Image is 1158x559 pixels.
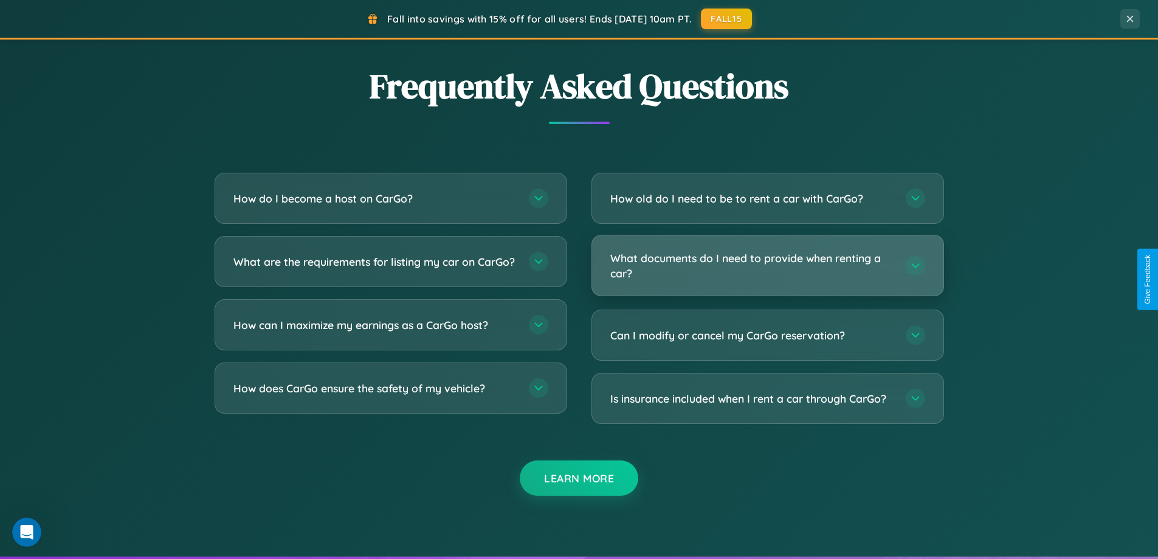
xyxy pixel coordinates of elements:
button: FALL15 [701,9,752,29]
iframe: Intercom live chat [12,518,41,547]
h3: Is insurance included when I rent a car through CarGo? [610,391,894,406]
h3: How does CarGo ensure the safety of my vehicle? [233,381,517,396]
h2: Frequently Asked Questions [215,63,944,109]
h3: What documents do I need to provide when renting a car? [610,251,894,280]
h3: What are the requirements for listing my car on CarGo? [233,254,517,269]
h3: How do I become a host on CarGo? [233,191,517,206]
span: Fall into savings with 15% off for all users! Ends [DATE] 10am PT. [387,13,692,25]
div: Give Feedback [1143,255,1152,304]
h3: Can I modify or cancel my CarGo reservation? [610,328,894,343]
h3: How old do I need to be to rent a car with CarGo? [610,191,894,206]
h3: How can I maximize my earnings as a CarGo host? [233,318,517,333]
button: Learn More [520,460,638,496]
